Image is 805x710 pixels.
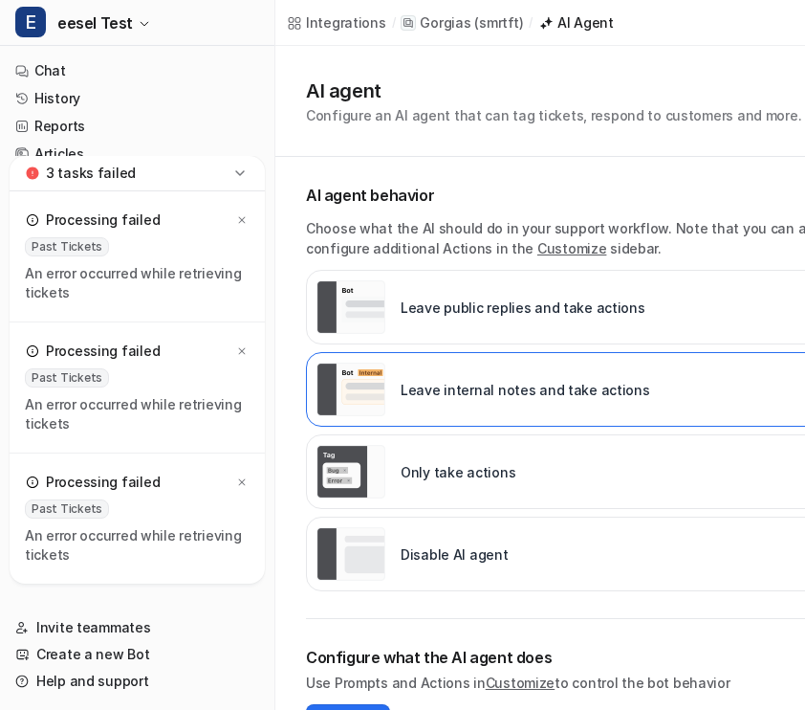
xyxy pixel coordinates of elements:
[306,12,386,33] div: Integrations
[8,141,267,167] a: Articles
[401,13,523,33] a: Gorgias(smrtft)
[557,12,614,33] div: AI Agent
[537,240,606,256] a: Customize
[316,280,385,334] img: Leave public replies and take actions
[401,380,650,400] p: Leave internal notes and take actions
[15,7,46,37] span: E
[25,526,250,565] p: An error occurred while retrieving tickets
[8,614,267,641] a: Invite teammates
[306,77,801,105] h1: AI agent
[8,641,267,668] a: Create a new Bot
[25,395,250,433] p: An error occurred while retrieving tickets
[538,12,614,33] a: AI Agent
[529,14,533,32] span: /
[401,462,515,482] p: Only take actions
[316,527,385,581] img: Disable AI agent
[316,445,385,499] img: Only take actions
[316,363,385,416] img: Leave internal notes and take actions
[486,675,555,691] a: Customize
[420,13,470,33] p: Gorgias
[25,264,250,302] p: An error occurred while retrieving tickets
[392,14,396,32] span: /
[8,668,267,695] a: Help and support
[287,12,386,33] a: Integrations
[25,237,109,256] span: Past Tickets
[8,113,267,140] a: Reports
[46,211,160,230] p: Processing failed
[46,342,160,361] p: Processing failed
[46,473,160,492] p: Processing failed
[8,85,267,112] a: History
[8,57,267,84] a: Chat
[25,499,109,519] span: Past Tickets
[474,13,523,33] p: ( smrtft )
[46,164,136,183] p: 3 tasks failed
[57,10,133,36] span: eesel Test
[306,105,801,125] p: Configure an AI agent that can tag tickets, respond to customers and more.
[401,544,509,565] p: Disable AI agent
[401,298,645,318] p: Leave public replies and take actions
[25,368,109,388] span: Past Tickets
